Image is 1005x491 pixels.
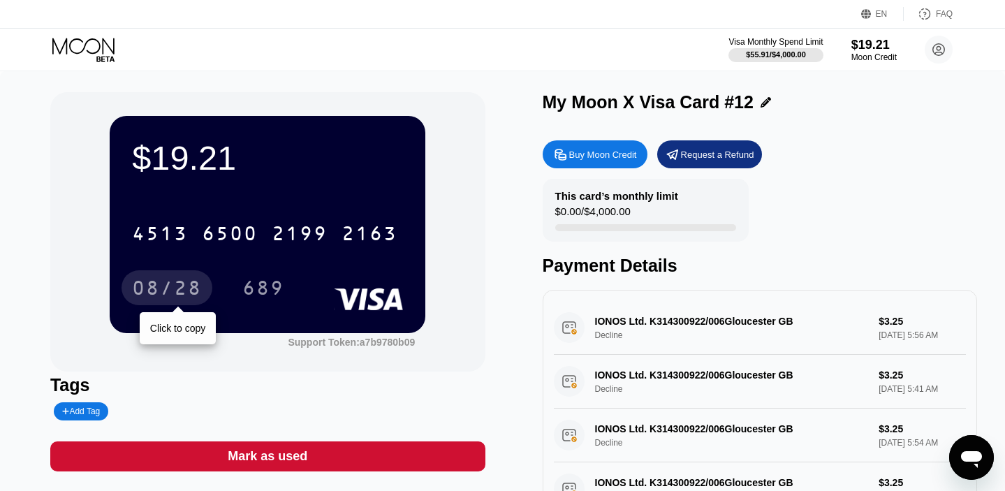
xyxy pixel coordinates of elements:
[272,224,328,247] div: 2199
[288,337,415,348] div: Support Token: a7b9780b09
[242,279,284,301] div: 689
[936,9,953,19] div: FAQ
[851,38,897,62] div: $19.21Moon Credit
[62,406,100,416] div: Add Tag
[132,138,403,177] div: $19.21
[569,149,637,161] div: Buy Moon Credit
[288,337,415,348] div: Support Token:a7b9780b09
[728,37,823,62] div: Visa Monthly Spend Limit$55.91/$4,000.00
[232,270,295,305] div: 689
[543,140,647,168] div: Buy Moon Credit
[876,9,888,19] div: EN
[50,375,485,395] div: Tags
[543,256,978,276] div: Payment Details
[728,37,823,47] div: Visa Monthly Spend Limit
[657,140,762,168] div: Request a Refund
[861,7,904,21] div: EN
[555,205,631,224] div: $0.00 / $4,000.00
[50,441,485,471] div: Mark as used
[122,270,212,305] div: 08/28
[228,448,307,464] div: Mark as used
[681,149,754,161] div: Request a Refund
[124,216,406,251] div: 4513650021992163
[851,38,897,52] div: $19.21
[132,279,202,301] div: 08/28
[54,402,108,420] div: Add Tag
[202,224,258,247] div: 6500
[746,50,806,59] div: $55.91 / $4,000.00
[150,323,205,334] div: Click to copy
[851,52,897,62] div: Moon Credit
[904,7,953,21] div: FAQ
[132,224,188,247] div: 4513
[555,190,678,202] div: This card’s monthly limit
[543,92,754,112] div: My Moon X Visa Card #12
[949,435,994,480] iframe: Button to launch messaging window
[342,224,397,247] div: 2163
